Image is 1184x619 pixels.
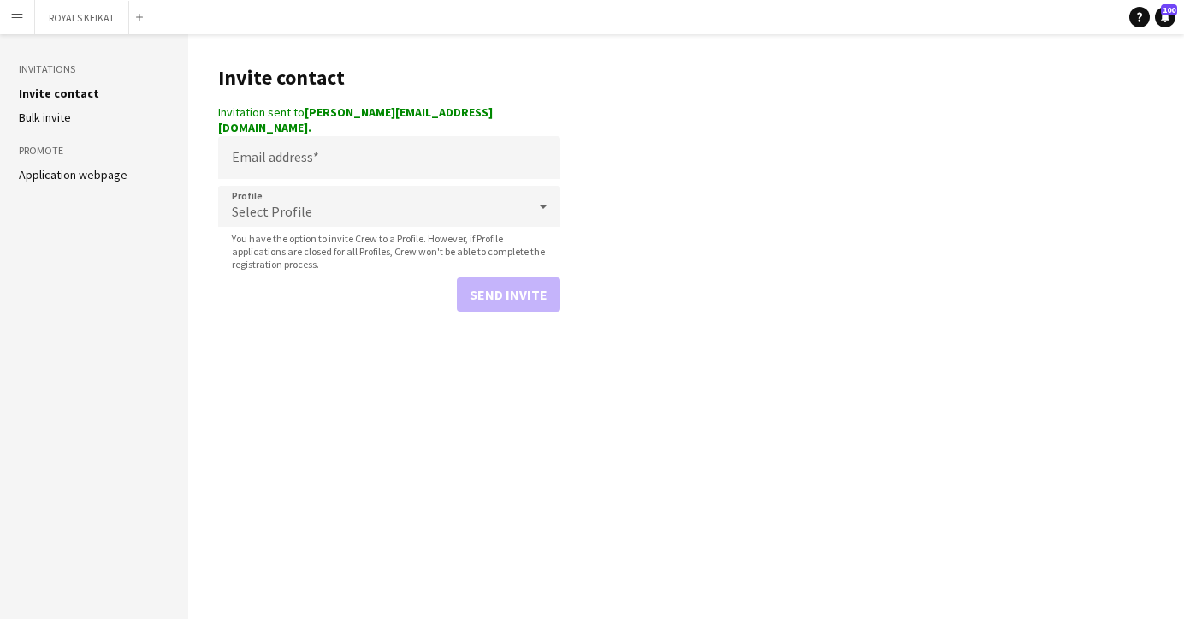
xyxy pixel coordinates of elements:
a: 100 [1155,7,1175,27]
div: Invitation sent to [218,104,560,135]
a: Bulk invite [19,110,71,125]
h3: Promote [19,143,169,158]
span: 100 [1161,4,1177,15]
a: Invite contact [19,86,99,101]
span: Select Profile [232,203,312,220]
h3: Invitations [19,62,169,77]
h1: Invite contact [218,65,560,91]
strong: [PERSON_NAME][EMAIL_ADDRESS][DOMAIN_NAME]. [218,104,493,135]
a: Application webpage [19,167,127,182]
span: You have the option to invite Crew to a Profile. However, if Profile applications are closed for ... [218,232,560,271]
button: ROYALS KEIKAT [35,1,129,34]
